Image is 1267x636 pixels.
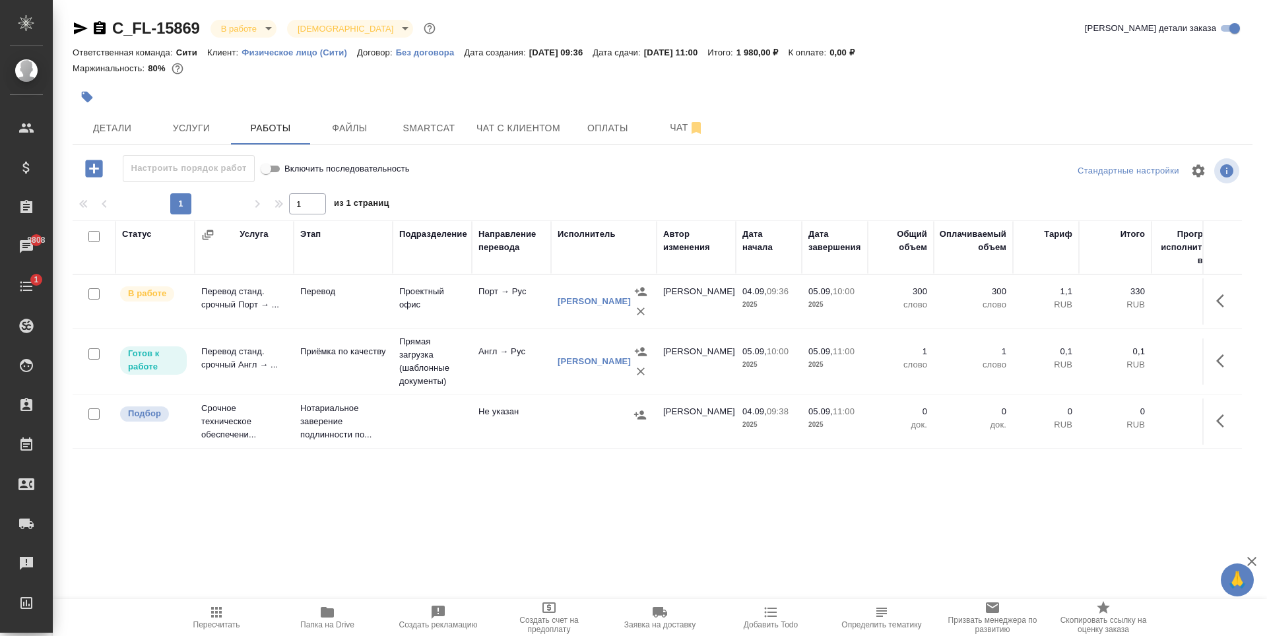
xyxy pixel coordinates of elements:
span: Создать рекламацию [399,620,478,629]
button: 330.10 RUB; [169,60,186,77]
p: RUB [1086,418,1145,431]
p: 05.09, [808,286,833,296]
a: 8808 [3,230,49,263]
span: [PERSON_NAME] детали заказа [1085,22,1216,35]
p: Дата сдачи: [593,48,643,57]
button: Удалить [631,362,651,381]
button: Призвать менеджера по развитию [937,599,1048,636]
p: RUB [1020,358,1072,371]
button: Папка на Drive [272,599,383,636]
span: Чат [655,119,719,136]
p: 0 [1086,405,1145,418]
span: Посмотреть информацию [1214,158,1242,183]
p: 0,00 ₽ [829,48,864,57]
div: Подразделение [399,228,467,241]
p: Дата создания: [464,48,529,57]
button: [DEMOGRAPHIC_DATA] [294,23,397,34]
a: C_FL-15869 [112,19,200,37]
div: Автор изменения [663,228,729,254]
span: Создать счет на предоплату [502,616,597,634]
span: Услуги [160,120,223,137]
button: Скопировать ссылку для ЯМессенджера [73,20,88,36]
p: Без договора [396,48,465,57]
button: Пересчитать [161,599,272,636]
p: 2025 [808,298,861,311]
a: Физическое лицо (Сити) [242,46,357,57]
p: В работе [128,287,166,300]
button: Назначить [631,342,651,362]
p: Физическое лицо (Сити) [242,48,357,57]
button: Здесь прячутся важные кнопки [1208,405,1240,437]
button: Удалить [631,302,651,321]
span: Чат с клиентом [476,120,560,137]
span: 🙏 [1226,566,1249,594]
span: Определить тематику [841,620,921,629]
p: 09:38 [767,406,789,416]
p: 2025 [742,418,795,431]
p: слово [874,358,927,371]
span: 1 [26,273,46,286]
div: Оплачиваемый объем [940,228,1006,254]
a: [PERSON_NAME] [558,356,631,366]
p: 09:36 [767,286,789,296]
div: Можно подбирать исполнителей [119,405,188,423]
span: Работы [239,120,302,137]
div: Прогресс исполнителя в SC [1158,228,1218,267]
div: Дата начала [742,228,795,254]
td: Проектный офис [393,278,472,325]
td: Порт → Рус [472,278,551,325]
div: Этап [300,228,321,241]
div: Общий объем [874,228,927,254]
span: Оплаты [576,120,639,137]
p: 0 [940,405,1006,418]
p: Маржинальность: [73,63,148,73]
div: Услуга [240,228,268,241]
p: 05.09, [742,346,767,356]
button: Назначить [631,282,651,302]
p: слово [874,298,927,311]
p: 0,1 [1086,345,1145,358]
p: док. [874,418,927,431]
div: Направление перевода [478,228,544,254]
span: Файлы [318,120,381,137]
div: Дата завершения [808,228,861,254]
p: 04.09, [742,286,767,296]
p: слово [940,358,1006,371]
div: Исполнитель может приступить к работе [119,345,188,376]
span: Папка на Drive [300,620,354,629]
p: Итого: [707,48,736,57]
span: Настроить таблицу [1183,155,1214,187]
p: 300 [940,285,1006,298]
a: 1 [3,270,49,303]
div: Итого [1121,228,1145,241]
button: Сгруппировать [201,228,214,241]
p: Приёмка по качеству [300,345,386,358]
span: из 1 страниц [334,195,389,214]
div: split button [1074,161,1183,181]
button: Создать счет на предоплату [494,599,604,636]
button: Назначить [630,405,650,425]
p: RUB [1086,298,1145,311]
span: Призвать менеджера по развитию [945,616,1040,634]
p: 1 [874,345,927,358]
td: Перевод станд. срочный Порт → ... [195,278,294,325]
p: 1 [940,345,1006,358]
p: 300 [874,285,927,298]
p: 0,1 [1020,345,1072,358]
span: Заявка на доставку [624,620,696,629]
p: Сити [176,48,207,57]
p: 2025 [808,358,861,371]
p: 80% [148,63,168,73]
button: Здесь прячутся важные кнопки [1208,345,1240,377]
p: 05.09, [808,406,833,416]
p: Подбор [128,407,161,420]
p: 2025 [808,418,861,431]
p: слово [940,298,1006,311]
p: 2025 [742,298,795,311]
p: Ответственная команда: [73,48,176,57]
span: 8808 [19,234,53,247]
p: 0 [1020,405,1072,418]
div: В работе [287,20,413,38]
p: 1 980,00 ₽ [736,48,789,57]
p: RUB [1086,358,1145,371]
